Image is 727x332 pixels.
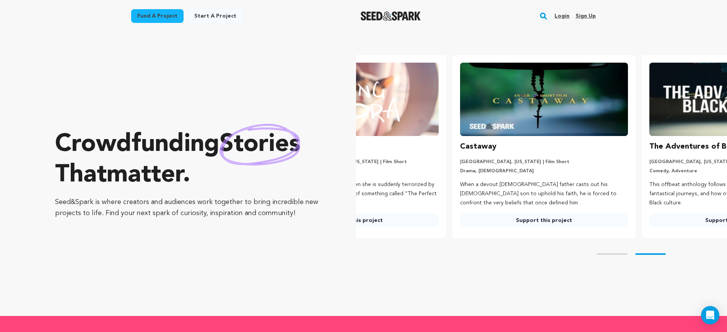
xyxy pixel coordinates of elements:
[576,10,596,22] a: Sign up
[460,180,628,207] p: When a devout [DEMOGRAPHIC_DATA] father casts out his [DEMOGRAPHIC_DATA] son to uphold his faith,...
[555,10,569,22] a: Login
[460,214,628,227] a: Support this project
[220,124,300,165] img: hand sketched image
[188,9,242,23] a: Start a project
[361,11,421,21] a: Seed&Spark Homepage
[55,130,325,191] p: Crowdfunding that .
[460,168,628,174] p: Drama, [DEMOGRAPHIC_DATA]
[361,11,421,21] img: Seed&Spark Logo Dark Mode
[701,306,719,324] div: Open Intercom Messenger
[460,141,496,153] h3: Castaway
[460,63,628,136] img: Castaway image
[131,9,184,23] a: Fund a project
[107,163,183,188] span: matter
[460,159,628,165] p: [GEOGRAPHIC_DATA], [US_STATE] | Film Short
[55,197,325,219] p: Seed&Spark is where creators and audiences work together to bring incredible new projects to life...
